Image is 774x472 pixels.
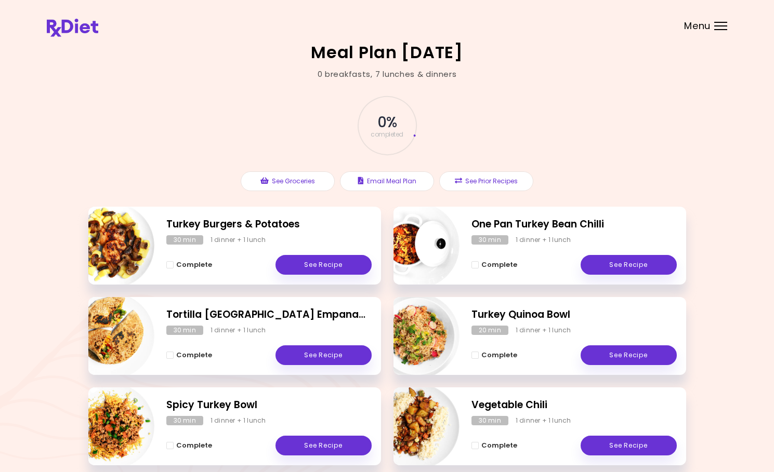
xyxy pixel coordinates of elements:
span: Complete [481,441,517,450]
img: Info - Turkey Quinoa Bowl [373,293,460,379]
a: See Recipe - Turkey Quinoa Bowl [581,345,677,365]
div: 1 dinner + 1 lunch [516,416,571,425]
img: Info - One Pan Turkey Bean Chilli [373,203,460,289]
img: Info - Spicy Turkey Bowl [68,383,154,469]
span: Complete [176,351,212,359]
div: 0 breakfasts , 7 lunches & dinners [318,69,457,80]
a: See Recipe - Spicy Turkey Bowl [276,436,372,455]
h2: Vegetable Chili [471,398,677,413]
div: 30 min [471,416,508,425]
a: See Recipe - Tortilla Turkey Empanadas [276,345,372,365]
span: completed [371,131,403,138]
div: 30 min [166,416,203,425]
span: 0 % [377,114,397,131]
a: See Recipe - Turkey Burgers & Potatoes [276,255,372,275]
button: See Prior Recipes [439,171,533,191]
h2: One Pan Turkey Bean Chilli [471,217,677,232]
button: Complete - Turkey Quinoa Bowl [471,349,517,361]
span: Complete [176,441,212,450]
img: Info - Turkey Burgers & Potatoes [68,203,154,289]
button: Complete - Tortilla Turkey Empanadas [166,349,212,361]
button: Email Meal Plan [340,171,434,191]
div: 30 min [471,235,508,245]
span: Complete [176,261,212,269]
a: See Recipe - Vegetable Chili [581,436,677,455]
div: 1 dinner + 1 lunch [516,235,571,245]
img: RxDiet [47,19,98,37]
button: See Groceries [241,171,335,191]
div: 1 dinner + 1 lunch [211,235,266,245]
button: Complete - Turkey Burgers & Potatoes [166,259,212,271]
button: Complete - Vegetable Chili [471,439,517,452]
h2: Tortilla Turkey Empanadas [166,307,372,322]
span: Complete [481,261,517,269]
div: 1 dinner + 1 lunch [211,416,266,425]
a: See Recipe - One Pan Turkey Bean Chilli [581,255,677,275]
div: 30 min [166,235,203,245]
span: Menu [684,21,711,31]
div: 20 min [471,326,508,335]
button: Complete - Spicy Turkey Bowl [166,439,212,452]
h2: Spicy Turkey Bowl [166,398,372,413]
img: Info - Tortilla Turkey Empanadas [68,293,154,379]
button: Complete - One Pan Turkey Bean Chilli [471,259,517,271]
div: 1 dinner + 1 lunch [516,326,571,335]
div: 1 dinner + 1 lunch [211,326,266,335]
span: Complete [481,351,517,359]
h2: Meal Plan [DATE] [311,44,463,61]
h2: Turkey Quinoa Bowl [471,307,677,322]
img: Info - Vegetable Chili [373,383,460,469]
h2: Turkey Burgers & Potatoes [166,217,372,232]
div: 30 min [166,326,203,335]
